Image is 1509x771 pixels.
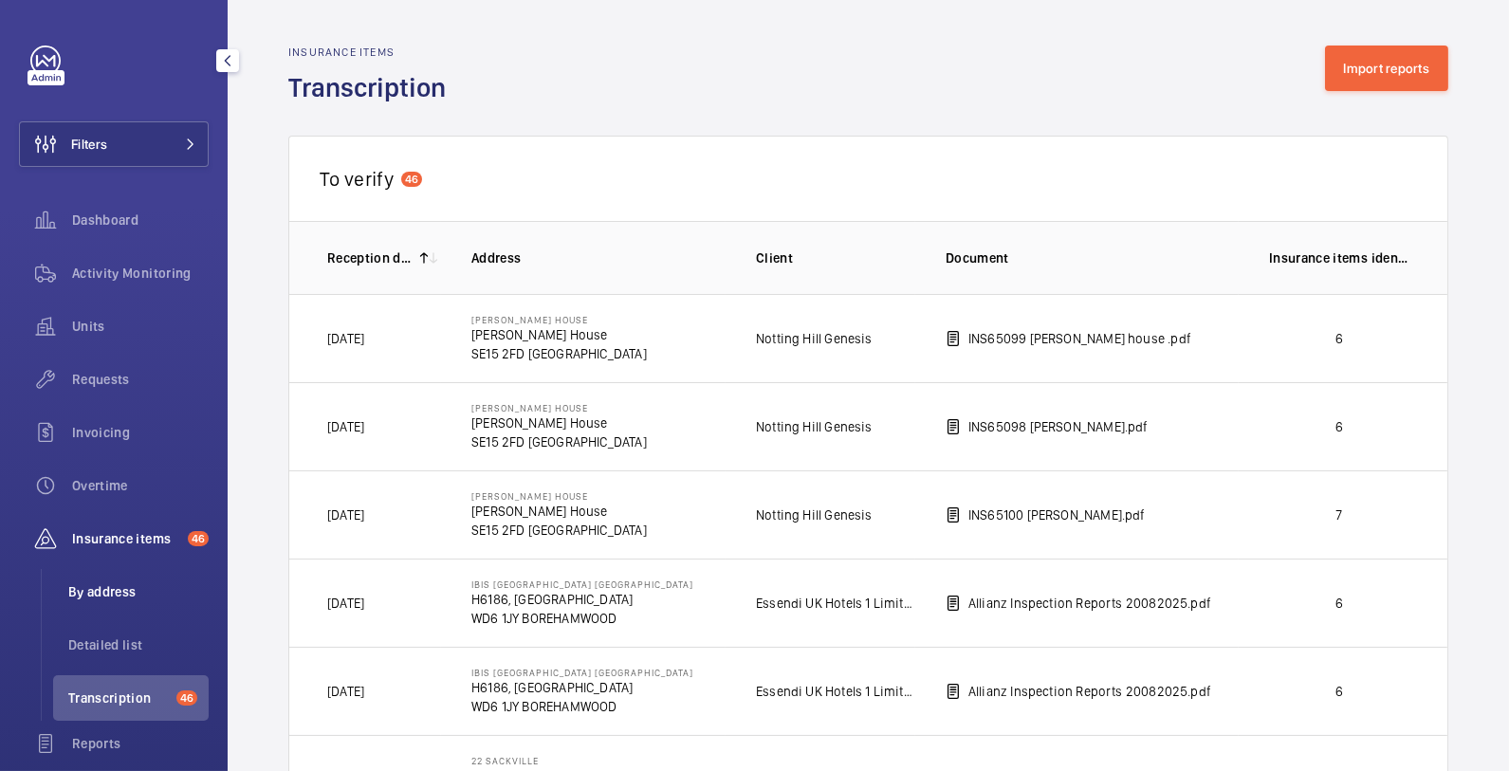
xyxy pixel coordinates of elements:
p: Insurance items identified [1269,248,1409,267]
p: [PERSON_NAME] House [471,490,647,502]
h2: Insurance items [288,46,457,59]
span: Invoicing [72,423,209,442]
p: [PERSON_NAME] House [471,314,647,325]
span: Transcription [68,688,169,707]
p: IBIS [GEOGRAPHIC_DATA] [GEOGRAPHIC_DATA] [471,667,693,678]
button: Filters [19,121,209,167]
p: Essendi UK Hotels 1 Limited [756,594,915,613]
p: INS65098 [PERSON_NAME].pdf [968,417,1149,436]
p: SE15 2FD [GEOGRAPHIC_DATA] [471,521,647,540]
span: 46 [176,690,197,706]
p: [PERSON_NAME] House [471,402,647,413]
p: [DATE] [327,682,364,701]
span: Units [72,317,209,336]
p: IBIS [GEOGRAPHIC_DATA] [GEOGRAPHIC_DATA] [471,578,693,590]
span: Reports [72,734,209,753]
p: Address [471,248,726,267]
p: Client [756,248,915,267]
p: Reception date [327,248,413,267]
p: [DATE] [327,329,364,348]
p: H6186, [GEOGRAPHIC_DATA] [471,678,693,697]
p: SE15 2FD [GEOGRAPHIC_DATA] [471,344,647,363]
p: 6 [1269,417,1409,436]
span: Insurance items [72,529,180,548]
p: 22 Sackville [471,755,645,766]
p: Notting Hill Genesis [756,329,873,348]
span: 46 [188,531,209,546]
p: [DATE] [327,417,364,436]
span: Detailed list [68,635,209,654]
span: Filters [71,135,107,154]
span: 46 [401,172,422,187]
p: SE15 2FD [GEOGRAPHIC_DATA] [471,432,647,451]
p: WD6 1JY BOREHAMWOOD [471,697,693,716]
div: To verify [288,136,1448,221]
p: INS65099 [PERSON_NAME] house .pdf [968,329,1191,348]
p: 6 [1269,594,1409,613]
p: [PERSON_NAME] House [471,502,647,521]
p: [DATE] [327,505,364,524]
p: H6186, [GEOGRAPHIC_DATA] [471,590,693,609]
p: [DATE] [327,594,364,613]
span: Activity Monitoring [72,264,209,283]
p: Notting Hill Genesis [756,417,873,436]
p: 6 [1269,329,1409,348]
button: Import reports [1325,46,1449,91]
span: Overtime [72,476,209,495]
span: By address [68,582,209,601]
p: 7 [1269,505,1409,524]
p: Allianz Inspection Reports 20082025.pdf [968,682,1211,701]
p: Essendi UK Hotels 1 Limited [756,682,915,701]
span: Dashboard [72,211,209,229]
p: INS65100 [PERSON_NAME].pdf [968,505,1146,524]
p: [PERSON_NAME] House [471,413,647,432]
p: Notting Hill Genesis [756,505,873,524]
p: Document [946,248,1239,267]
h1: Transcription [288,70,457,105]
p: [PERSON_NAME] House [471,325,647,344]
span: Requests [72,370,209,389]
p: 6 [1269,682,1409,701]
p: WD6 1JY BOREHAMWOOD [471,609,693,628]
p: Allianz Inspection Reports 20082025.pdf [968,594,1211,613]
